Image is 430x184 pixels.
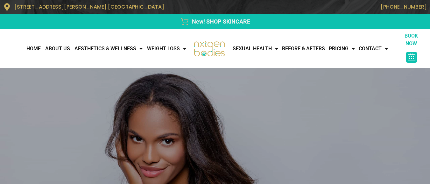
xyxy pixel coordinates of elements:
[72,42,145,55] a: AESTHETICS & WELLNESS
[3,42,188,55] nav: Menu
[280,42,327,55] a: Before & Afters
[218,4,427,10] p: [PHONE_NUMBER]
[357,42,390,55] a: CONTACT
[327,42,357,55] a: Pricing
[145,42,188,55] a: WEIGHT LOSS
[231,42,399,55] nav: Menu
[43,42,72,55] a: About Us
[190,17,250,26] span: New! SHOP SKINCARE
[24,42,43,55] a: Home
[14,3,164,11] span: [STREET_ADDRESS][PERSON_NAME] [GEOGRAPHIC_DATA]
[399,32,424,47] p: BOOK NOW
[231,42,280,55] a: Sexual Health
[3,17,427,26] a: New! SHOP SKINCARE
